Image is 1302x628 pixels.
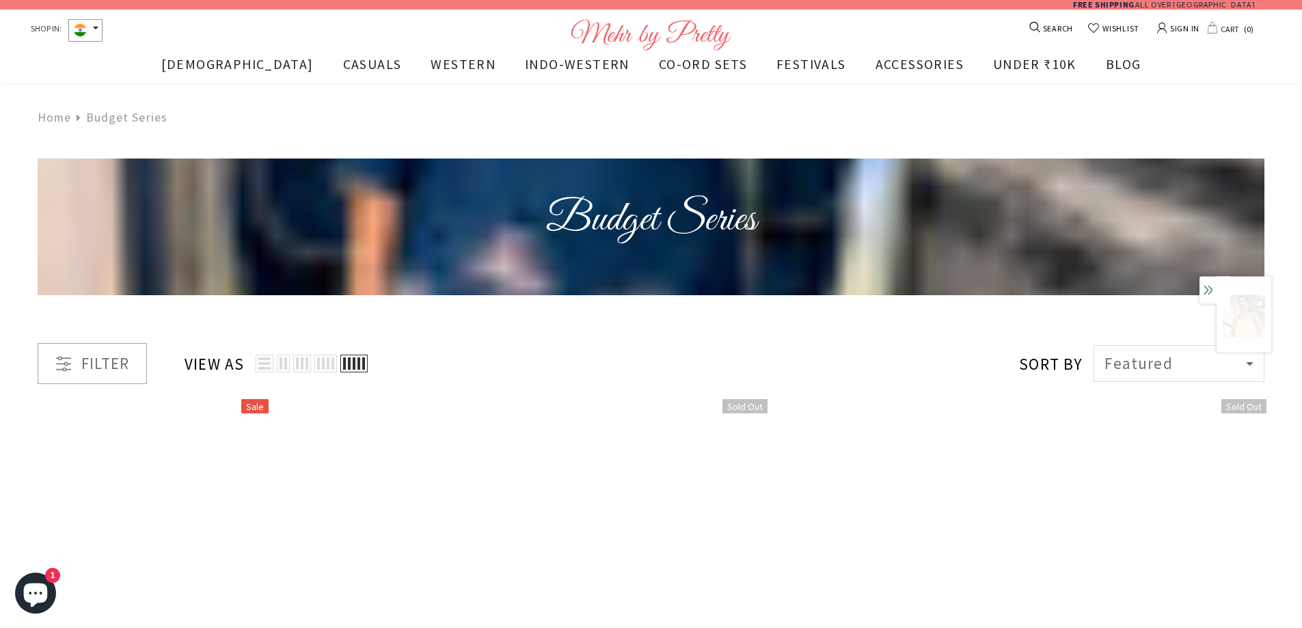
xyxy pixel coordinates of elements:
[525,55,629,72] span: INDO-WESTERN
[1104,356,1240,371] span: Featured
[1042,21,1074,36] span: SEARCH
[1167,19,1199,36] span: SIGN IN
[185,357,244,372] label: View as
[161,55,314,72] span: [DEMOGRAPHIC_DATA]
[343,53,402,83] a: CASUALS
[161,53,314,83] a: [DEMOGRAPHIC_DATA]
[1106,53,1141,83] a: BLOG
[525,53,629,83] a: INDO-WESTERN
[1240,21,1256,37] span: 0
[993,53,1076,83] a: UNDER ₹10K
[1100,21,1139,36] span: WISHLIST
[38,343,147,384] div: Filter
[11,573,60,617] inbox-online-store-chat: Shopify online store chat
[431,55,496,72] span: WESTERN
[431,53,496,83] a: WESTERN
[876,53,964,83] a: ACCESSORIES
[993,55,1076,72] span: UNDER ₹10K
[659,55,747,72] span: CO-ORD SETS
[38,159,1264,295] img: Budget Series
[1106,55,1141,72] span: BLOG
[546,193,757,247] span: Budget Series
[86,109,167,125] a: Budget Series
[1157,17,1199,38] a: SIGN IN
[1087,21,1139,36] a: WISHLIST
[1218,21,1240,37] span: CART
[776,53,846,83] a: FESTIVALS
[776,55,846,72] span: FESTIVALS
[571,19,731,51] img: Logo Footer
[1031,21,1074,36] a: SEARCH
[1223,295,1265,337] img: 8_x300.png
[31,19,62,42] span: SHOP IN:
[876,55,964,72] span: ACCESSORIES
[1019,357,1082,372] label: Sort by
[38,109,71,126] a: Home
[343,55,402,72] span: CASUALS
[659,53,747,83] a: CO-ORD SETS
[1207,21,1256,37] a: CART 0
